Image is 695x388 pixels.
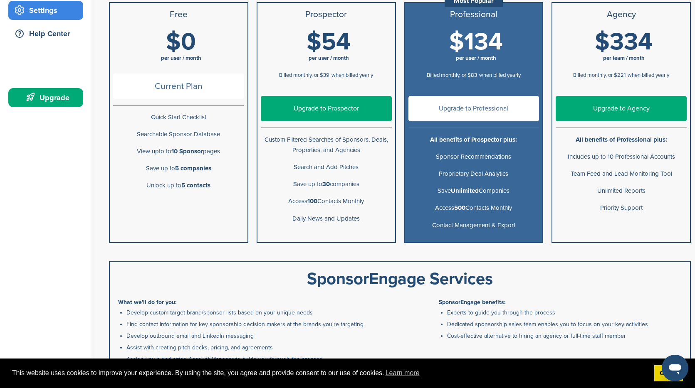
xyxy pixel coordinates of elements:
li: Assign you a dedicated Account Manager to guide you through the process [126,355,397,363]
b: All benefits of Professional plus: [576,136,667,143]
div: SponsorEngage Services [118,270,682,287]
h3: Agency [556,10,687,20]
p: Proprietary Deal Analytics [408,169,539,179]
p: Daily News and Updates [261,214,392,224]
span: per team / month [603,55,645,61]
p: Contact Management & Export [408,220,539,231]
p: Save Companies [408,186,539,196]
li: Find contact information for key sponsorship decision makers at the brands you're targeting [126,320,397,329]
p: Save up to [113,163,244,174]
span: per user / month [161,55,201,61]
p: Unlock up to [113,180,244,191]
p: Team Feed and Lead Monitoring Tool [556,169,687,179]
li: Assist with creating pitch decks, pricing, and agreements [126,343,397,352]
iframe: Button to launch messaging window [662,355,688,381]
p: Searchable Sponsor Database [113,129,244,140]
a: Upgrade to Prospector [261,96,392,121]
p: Sponsor Recommendations [408,152,539,162]
li: Cost-effective alternative to hiring an agency or full-time staff member [447,332,682,340]
h3: Professional [408,10,539,20]
b: What we'll do for you: [118,299,177,306]
div: Settings [12,3,83,18]
li: Dedicated sponsorship sales team enables you to focus on your key activities [447,320,682,329]
b: 5 contacts [181,182,210,189]
a: Upgrade to Agency [556,96,687,121]
span: per user / month [309,55,349,61]
a: Upgrade [8,88,83,107]
b: 500 [454,204,465,211]
li: Develop outbound email and LinkedIn messaging [126,332,397,340]
b: 10 Sponsor [171,147,203,155]
p: Quick Start Checklist [113,112,244,123]
p: Includes up to 10 Professional Accounts [556,152,687,162]
b: 100 [307,197,317,205]
p: Save up to companies [261,179,392,189]
span: when billed yearly [628,72,669,79]
li: Develop custom target brand/sponsor lists based on your unique needs [126,308,397,317]
h3: Free [113,10,244,20]
span: $334 [595,27,653,56]
b: All benefits of Prospector plus: [430,136,517,143]
span: per user / month [456,55,496,61]
p: Custom Filtered Searches of Sponsors, Deals, Properties, and Agencies [261,135,392,155]
span: Billed monthly, or $39 [279,72,329,79]
a: dismiss cookie message [654,365,683,382]
p: Access Contacts Monthly [408,203,539,213]
span: This website uses cookies to improve your experience. By using the site, you agree and provide co... [12,367,648,379]
span: when billed yearly [479,72,521,79]
p: View upto to pages [113,146,244,157]
b: Unlimited [451,187,479,194]
span: Billed monthly, or $221 [573,72,626,79]
b: 30 [322,180,330,188]
b: 5 companies [175,165,211,172]
div: Upgrade [12,90,83,105]
span: when billed yearly [331,72,373,79]
span: Billed monthly, or $83 [427,72,477,79]
div: Help Center [12,26,83,41]
a: Upgrade to Professional [408,96,539,121]
a: Help Center [8,24,83,43]
p: Access Contacts Monthly [261,196,392,206]
a: Settings [8,1,83,20]
p: Priority Support [556,203,687,213]
p: Unlimited Reports [556,186,687,196]
span: $54 [307,27,351,56]
h3: Prospector [261,10,392,20]
span: Current Plan [113,74,244,99]
p: Search and Add Pitches [261,162,392,172]
li: Experts to guide you through the process [447,308,682,317]
span: $134 [449,27,503,56]
a: learn more about cookies [384,367,421,379]
span: $0 [166,27,196,56]
b: SponsorEngage benefits: [439,299,506,306]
